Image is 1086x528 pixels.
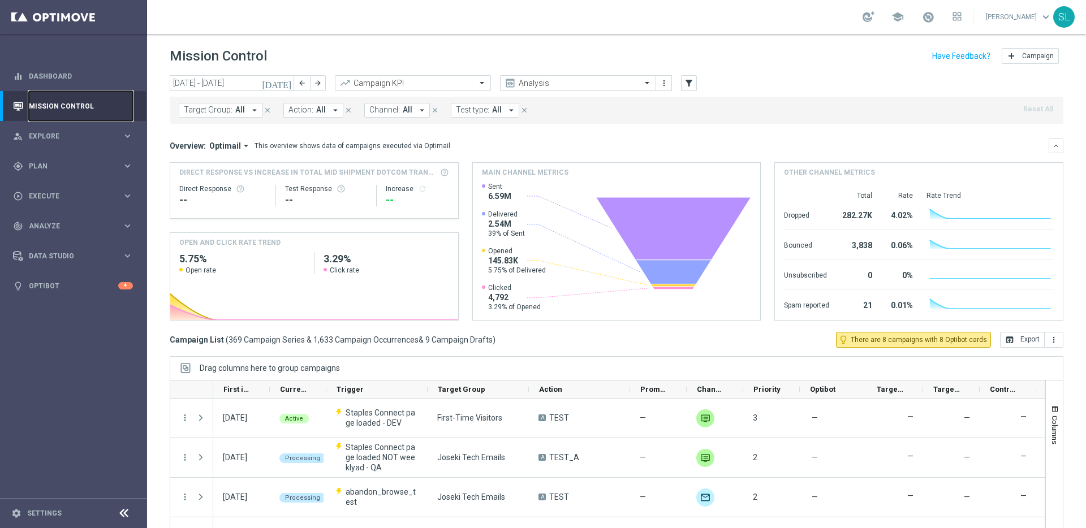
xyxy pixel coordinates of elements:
[122,250,133,261] i: keyboard_arrow_right
[13,271,133,301] div: Optibot
[539,385,562,393] span: Action
[1000,332,1045,348] button: open_in_browser Export
[1005,335,1014,344] i: open_in_browser
[500,75,656,91] ng-select: Analysis
[226,335,229,345] span: (
[403,105,412,115] span: All
[386,184,449,193] div: Increase
[280,385,307,393] span: Current Status
[13,71,23,81] i: equalizer
[784,265,829,283] div: Unsubscribed
[696,488,714,507] img: Optimail
[279,452,326,463] colored-tag: Processing
[1000,335,1063,344] multiple-options-button: Export to CSV
[13,161,122,171] div: Plan
[886,191,913,200] div: Rate
[369,105,400,115] span: Channel:
[346,487,418,507] span: abandon_browse_test
[262,78,292,88] i: [DATE]
[493,335,495,345] span: )
[298,79,306,87] i: arrow_back
[506,105,516,115] i: arrow_drop_down
[241,141,251,151] i: arrow_drop_down
[681,75,697,91] button: filter_alt
[179,103,262,118] button: Target Group: All arrow_drop_down
[12,252,133,261] div: Data Studio keyboard_arrow_right
[640,385,667,393] span: Promotions
[13,91,133,121] div: Mission Control
[13,221,122,231] div: Analyze
[1050,416,1059,444] span: Columns
[179,237,281,248] h4: OPEN AND CLICK RATE TREND
[784,295,829,313] div: Spam reported
[492,105,502,115] span: All
[640,452,646,462] span: —
[451,103,519,118] button: Test type: All arrow_drop_down
[488,302,541,311] span: 3.29% of Opened
[640,413,646,423] span: —
[753,413,757,422] span: 3
[697,385,724,393] span: Channel
[812,452,818,462] span: —
[538,454,546,461] span: A
[170,399,213,438] div: Press SPACE to select this row.
[285,193,367,207] div: --
[1020,412,1027,422] label: —
[907,412,913,422] label: —
[13,221,23,231] i: track_changes
[279,492,326,503] colored-tag: Processing
[684,78,694,88] i: filter_alt
[985,8,1053,25] a: [PERSON_NAME]keyboard_arrow_down
[179,252,305,266] h2: 5.75%
[179,193,266,207] div: --
[964,453,970,462] span: —
[488,229,525,238] span: 39% of Sent
[346,408,418,428] span: Staples Connect page loaded - DEV
[12,222,133,231] div: track_changes Analyze keyboard_arrow_right
[418,184,427,193] button: refresh
[488,283,541,292] span: Clicked
[549,492,569,502] span: TEST
[29,193,122,200] span: Execute
[843,235,872,253] div: 3,838
[180,492,190,502] button: more_vert
[696,449,714,467] img: Webpage Pop-up
[1002,48,1059,64] button: add Campaign
[343,104,354,116] button: close
[209,141,241,151] span: Optimail
[13,251,122,261] div: Data Studio
[488,219,525,229] span: 2.54M
[223,385,251,393] span: First in Range
[12,102,133,111] button: Mission Control
[285,455,320,462] span: Processing
[29,163,122,170] span: Plan
[179,167,437,178] span: Direct Response VS Increase In Total Mid Shipment Dotcom Transaction Amount
[431,106,439,114] i: close
[838,335,848,345] i: lightbulb_outline
[180,413,190,423] button: more_vert
[330,266,359,275] span: Click rate
[200,363,340,373] span: Drag columns here to group campaigns
[843,191,872,200] div: Total
[964,492,970,501] span: —
[753,453,757,462] span: 2
[907,491,913,501] label: —
[843,205,872,223] div: 282.27K
[926,191,1054,200] div: Rate Trend
[438,385,485,393] span: Target Group
[13,281,23,291] i: lightbulb
[658,76,670,90] button: more_vert
[324,252,449,266] h2: 3.29%
[29,133,122,140] span: Explore
[964,413,970,422] span: —
[386,193,449,207] div: --
[488,210,525,219] span: Delivered
[12,192,133,201] button: play_circle_outline Execute keyboard_arrow_right
[29,91,133,121] a: Mission Control
[419,335,424,344] span: &
[170,48,267,64] h1: Mission Control
[262,104,273,116] button: close
[1045,332,1063,348] button: more_vert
